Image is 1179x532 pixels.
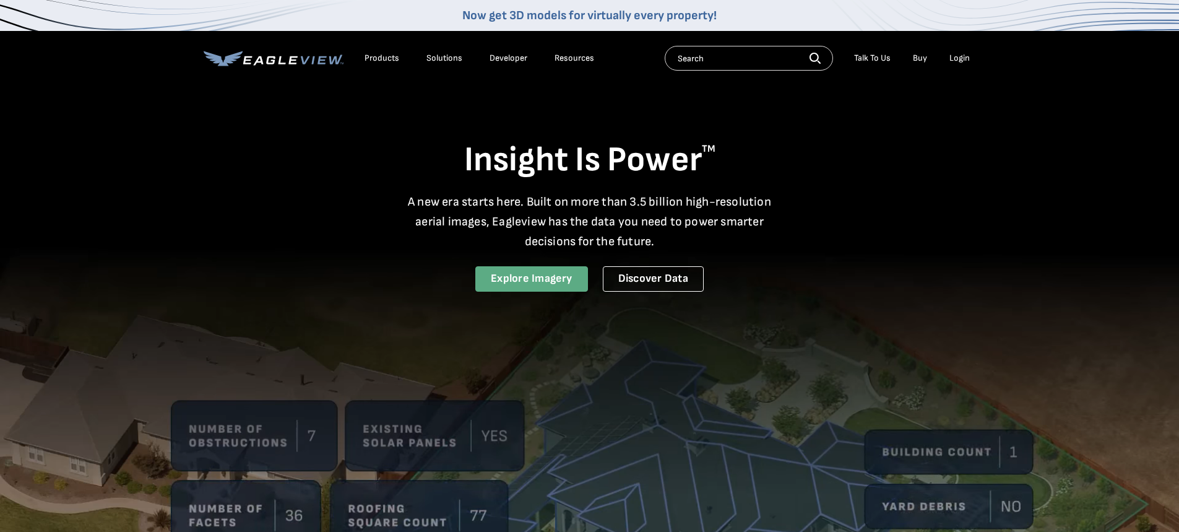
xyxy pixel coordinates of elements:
h1: Insight Is Power [204,139,976,182]
p: A new era starts here. Built on more than 3.5 billion high-resolution aerial images, Eagleview ha... [400,192,779,251]
div: Products [365,53,399,64]
a: Developer [490,53,527,64]
div: Resources [555,53,594,64]
div: Talk To Us [854,53,891,64]
div: Login [949,53,970,64]
a: Discover Data [603,266,704,292]
a: Explore Imagery [475,266,588,292]
input: Search [665,46,833,71]
sup: TM [702,143,715,155]
a: Buy [913,53,927,64]
div: Solutions [426,53,462,64]
a: Now get 3D models for virtually every property! [462,8,717,23]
